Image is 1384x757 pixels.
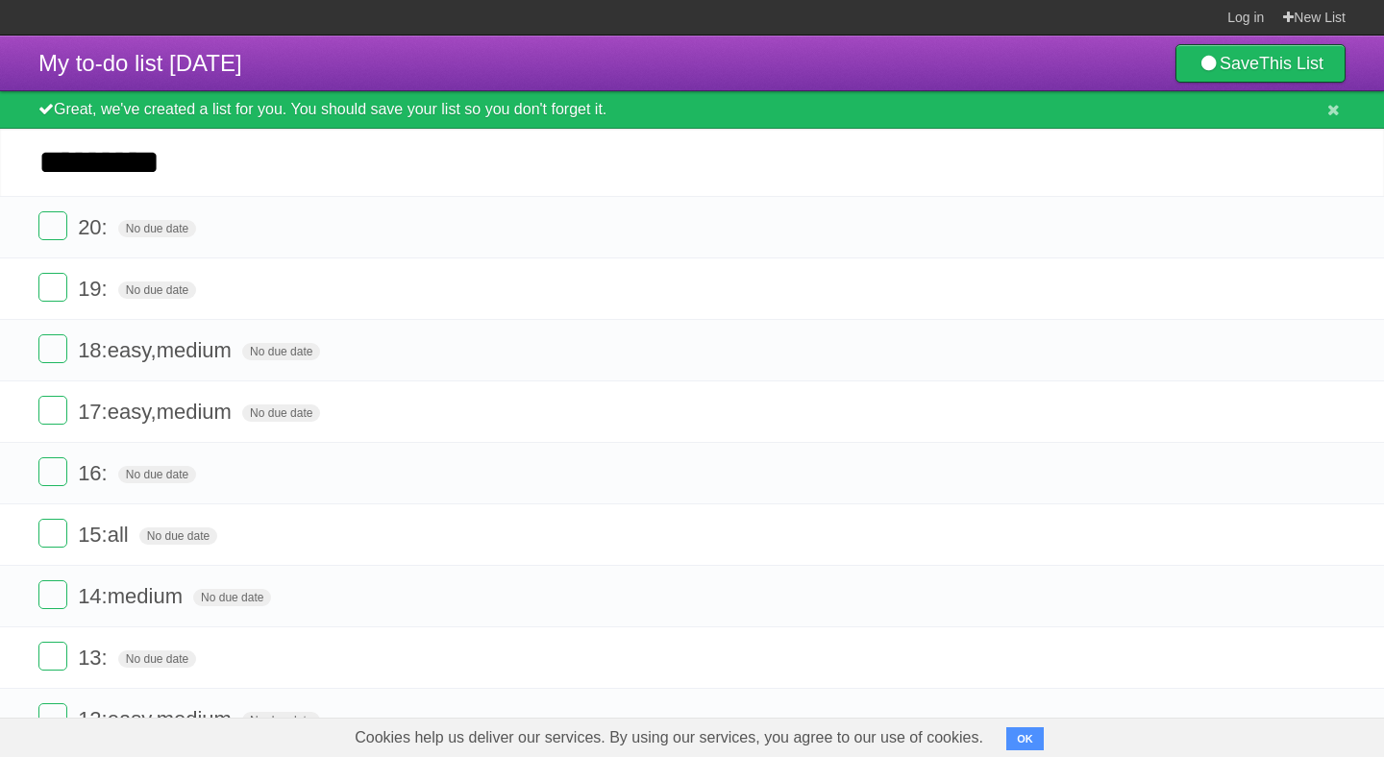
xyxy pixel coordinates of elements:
[1175,44,1346,83] a: SaveThis List
[78,338,236,362] span: 18:easy,medium
[38,334,67,363] label: Done
[38,519,67,548] label: Done
[78,707,236,731] span: 12:easy,medium
[38,703,67,732] label: Done
[78,215,112,239] span: 20:
[118,220,196,237] span: No due date
[78,523,134,547] span: 15:all
[78,277,112,301] span: 19:
[118,650,196,668] span: No due date
[335,719,1002,757] span: Cookies help us deliver our services. By using our services, you agree to our use of cookies.
[38,396,67,425] label: Done
[38,580,67,609] label: Done
[78,584,187,608] span: 14:medium
[1259,54,1323,73] b: This List
[38,273,67,302] label: Done
[118,281,196,299] span: No due date
[38,50,242,76] span: My to-do list [DATE]
[78,461,112,485] span: 16:
[118,466,196,483] span: No due date
[242,712,320,729] span: No due date
[242,404,320,422] span: No due date
[1006,727,1044,750] button: OK
[38,642,67,671] label: Done
[78,400,236,424] span: 17:easy,medium
[38,457,67,486] label: Done
[78,646,112,670] span: 13:
[242,343,320,360] span: No due date
[38,211,67,240] label: Done
[193,589,271,606] span: No due date
[139,527,217,545] span: No due date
